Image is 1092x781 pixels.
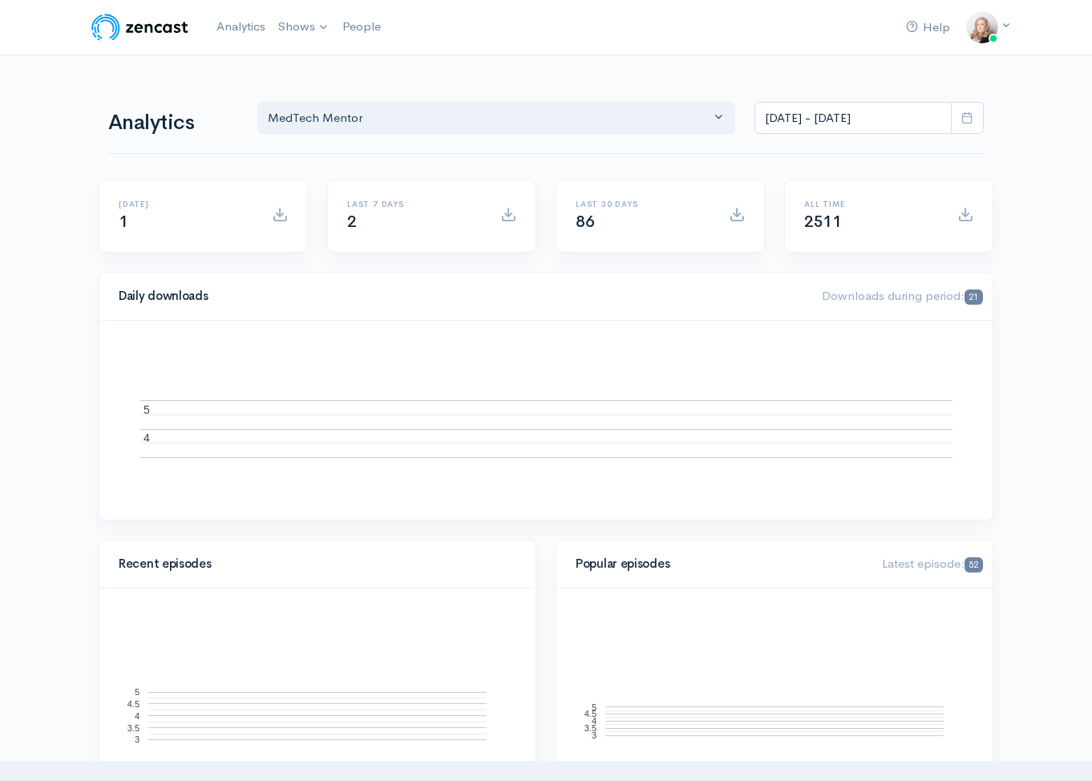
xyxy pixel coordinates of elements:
[257,102,735,135] button: MedTech Mentor
[127,722,140,732] text: 3.5
[89,11,191,43] img: ZenCast Logo
[592,702,597,711] text: 5
[576,200,710,208] h6: Last 30 days
[900,10,957,45] a: Help
[336,10,387,44] a: People
[108,111,238,135] h1: Analytics
[119,557,507,571] h4: Recent episodes
[119,289,803,303] h4: Daily downloads
[135,687,140,697] text: 5
[592,730,597,740] text: 3
[127,698,140,708] text: 4.5
[272,10,336,45] a: Shows
[347,200,481,208] h6: Last 7 days
[119,212,128,232] span: 1
[576,212,594,232] span: 86
[584,709,597,718] text: 4.5
[804,200,938,208] h6: All time
[576,608,973,768] svg: A chart.
[144,403,150,415] text: 5
[965,557,983,573] span: 52
[268,109,710,127] div: MedTech Mentor
[1037,726,1076,765] iframe: gist-messenger-bubble-iframe
[119,200,253,208] h6: [DATE]
[576,557,863,571] h4: Popular episodes
[965,289,983,305] span: 21
[804,212,841,232] span: 2511
[584,723,597,733] text: 3.5
[754,102,952,135] input: analytics date range selector
[135,734,140,744] text: 3
[592,716,597,726] text: 4
[822,288,983,303] span: Downloads during period:
[119,340,973,500] svg: A chart.
[882,556,983,571] span: Latest episode:
[210,10,272,44] a: Analytics
[144,431,150,444] text: 4
[135,710,140,720] text: 4
[119,608,516,768] svg: A chart.
[966,11,998,43] img: ...
[347,212,357,232] span: 2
